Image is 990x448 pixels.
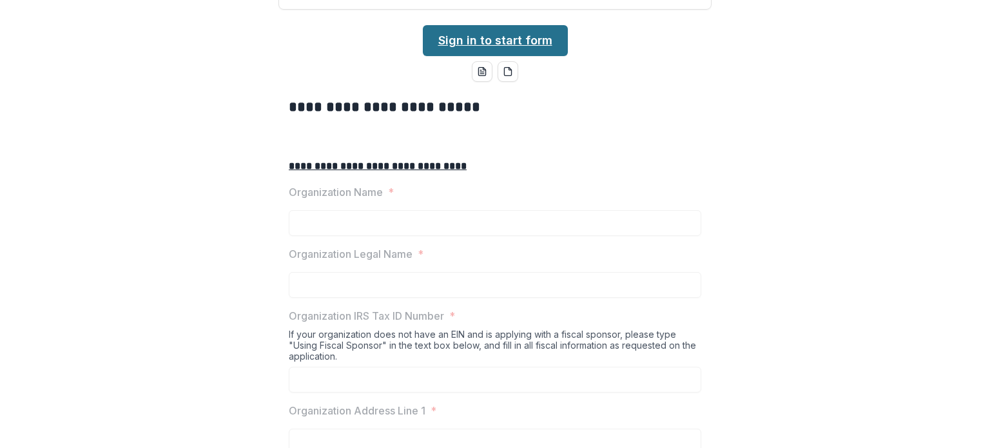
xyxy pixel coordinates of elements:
div: If your organization does not have an EIN and is applying with a fiscal sponsor, please type "Usi... [289,329,701,367]
p: Organization Name [289,184,383,200]
p: Organization IRS Tax ID Number [289,308,444,324]
button: pdf-download [498,61,518,82]
p: Organization Legal Name [289,246,412,262]
a: Sign in to start form [423,25,568,56]
p: Organization Address Line 1 [289,403,425,418]
button: word-download [472,61,492,82]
